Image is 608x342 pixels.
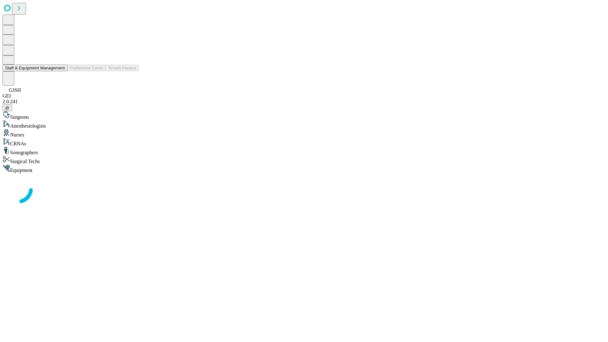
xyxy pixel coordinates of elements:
[3,155,605,164] div: Surgical Techs
[3,147,605,155] div: Sonographers
[3,129,605,138] div: Nurses
[3,120,605,129] div: Anesthesiologists
[3,93,605,99] div: GEI
[3,111,605,120] div: Surgeons
[3,99,605,104] div: 2.0.241
[105,65,139,71] button: Tenant Params
[5,105,9,110] span: @
[9,87,21,93] span: GJSH
[67,65,105,71] button: Preference Cards
[3,138,605,147] div: CRNAs
[3,164,605,173] div: Equipment
[3,104,12,111] button: @
[3,65,67,71] button: Staff & Equipment Management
